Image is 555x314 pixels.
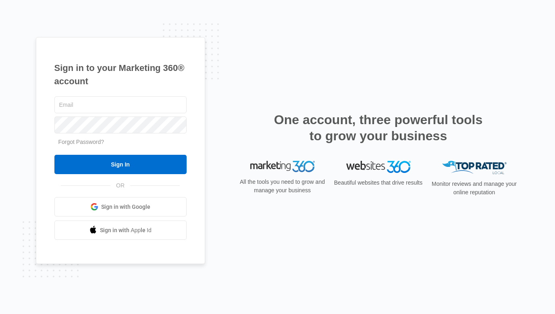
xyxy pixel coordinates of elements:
[333,179,424,187] p: Beautiful websites that drive results
[58,139,104,145] a: Forgot Password?
[442,161,507,174] img: Top Rated Local
[272,112,485,144] h2: One account, three powerful tools to grow your business
[54,197,187,216] a: Sign in with Google
[250,161,315,172] img: Marketing 360
[110,181,130,190] span: OR
[237,178,328,195] p: All the tools you need to grow and manage your business
[429,180,520,197] p: Monitor reviews and manage your online reputation
[346,161,411,173] img: Websites 360
[54,96,187,113] input: Email
[54,220,187,240] a: Sign in with Apple Id
[101,203,150,211] span: Sign in with Google
[100,226,152,235] span: Sign in with Apple Id
[54,155,187,174] input: Sign In
[54,61,187,88] h1: Sign in to your Marketing 360® account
